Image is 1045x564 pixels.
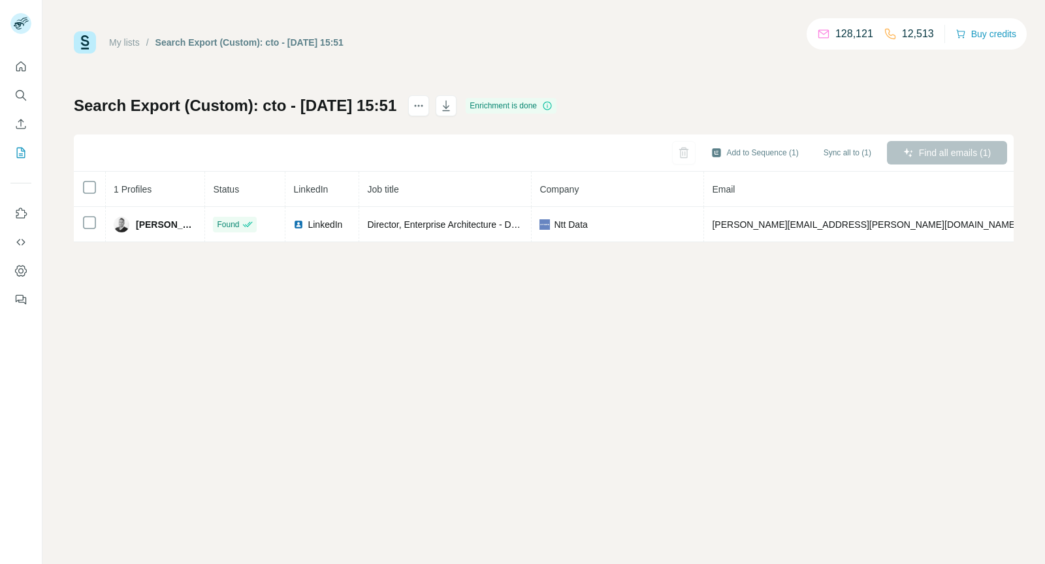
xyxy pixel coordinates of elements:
button: Enrich CSV [10,112,31,136]
img: LinkedIn logo [293,219,304,230]
button: Add to Sequence (1) [702,143,808,163]
span: Director, Enterprise Architecture - Data & AI [367,219,543,230]
button: actions [408,95,429,116]
img: company-logo [539,219,550,230]
span: Ntt Data [554,218,587,231]
p: 128,121 [835,26,873,42]
p: 12,513 [902,26,934,42]
button: Quick start [10,55,31,78]
span: [PERSON_NAME] [136,218,197,231]
button: Search [10,84,31,107]
img: Avatar [114,217,129,232]
span: Job title [367,184,398,195]
span: LinkedIn [293,184,328,195]
div: Search Export (Custom): cto - [DATE] 15:51 [155,36,344,49]
span: Status [213,184,239,195]
button: Use Surfe API [10,230,31,254]
span: LinkedIn [308,218,342,231]
button: Buy credits [956,25,1016,43]
button: Use Surfe on LinkedIn [10,202,31,225]
span: Sync all to (1) [824,147,871,159]
button: My lists [10,141,31,164]
img: Surfe Logo [74,31,96,54]
button: Feedback [10,288,31,311]
div: Enrichment is done [466,98,556,114]
a: My lists [109,37,140,48]
span: [PERSON_NAME][EMAIL_ADDRESS][PERSON_NAME][DOMAIN_NAME] [712,219,1018,230]
h1: Search Export (Custom): cto - [DATE] 15:51 [74,95,396,116]
span: Company [539,184,579,195]
span: 1 Profiles [114,184,152,195]
li: / [146,36,149,49]
span: Found [217,219,239,230]
span: Email [712,184,735,195]
button: Sync all to (1) [814,143,880,163]
button: Dashboard [10,259,31,283]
